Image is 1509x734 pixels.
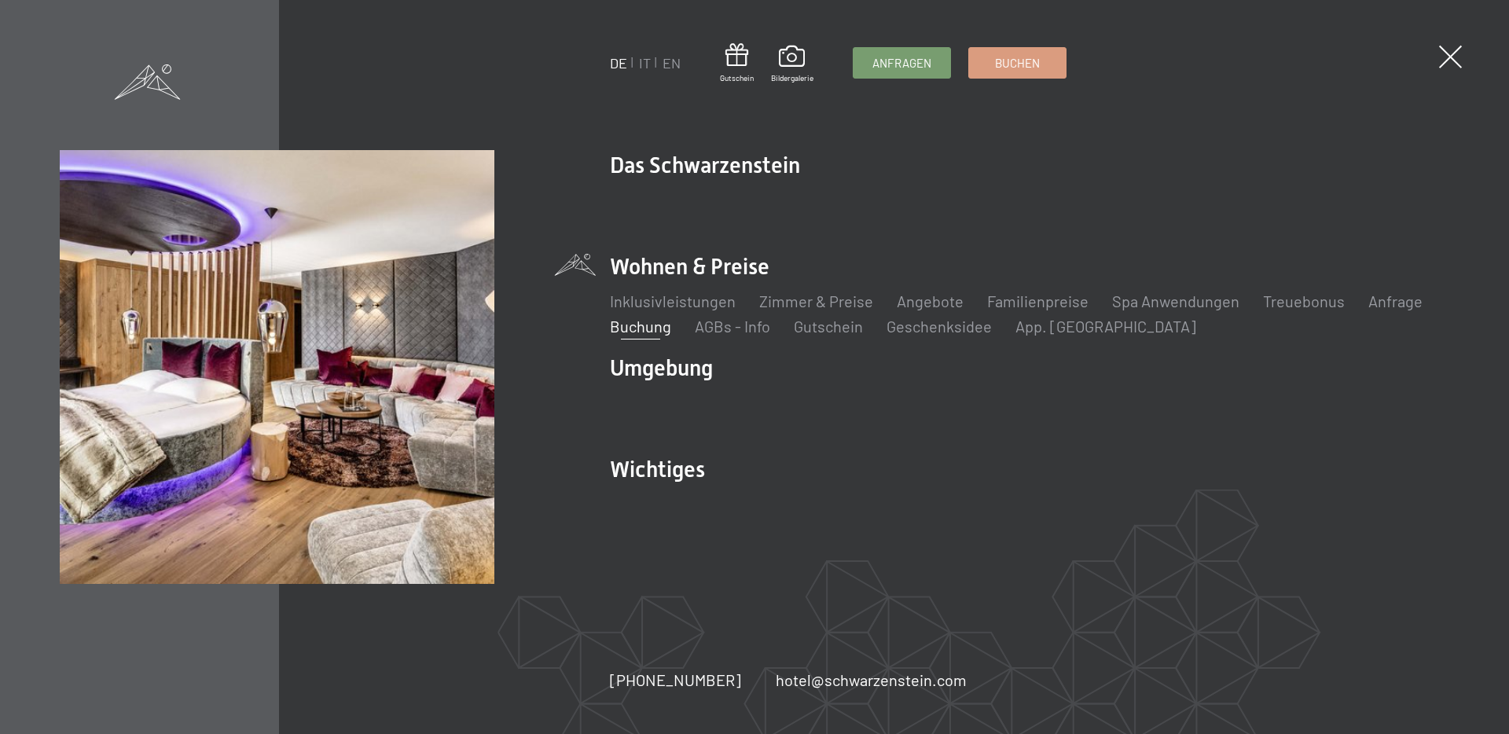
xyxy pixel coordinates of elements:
a: Gutschein [720,43,754,83]
a: Zimmer & Preise [759,292,873,310]
span: [PHONE_NUMBER] [610,670,741,689]
a: [PHONE_NUMBER] [610,669,741,691]
span: Anfragen [872,55,931,72]
a: Treuebonus [1263,292,1345,310]
a: Buchen [969,48,1066,78]
span: Bildergalerie [771,72,813,83]
a: Familienpreise [987,292,1089,310]
a: Spa Anwendungen [1112,292,1239,310]
a: hotel@schwarzenstein.com [776,669,967,691]
a: AGBs - Info [695,317,770,336]
a: Inklusivleistungen [610,292,736,310]
a: Buchung [610,317,671,336]
span: Buchen [995,55,1040,72]
a: Anfragen [854,48,950,78]
a: Bildergalerie [771,46,813,83]
a: Geschenksidee [887,317,992,336]
a: DE [610,54,627,72]
a: Anfrage [1368,292,1423,310]
span: Gutschein [720,72,754,83]
a: App. [GEOGRAPHIC_DATA] [1015,317,1196,336]
a: IT [639,54,651,72]
a: EN [663,54,681,72]
a: Angebote [897,292,964,310]
a: Gutschein [794,317,863,336]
